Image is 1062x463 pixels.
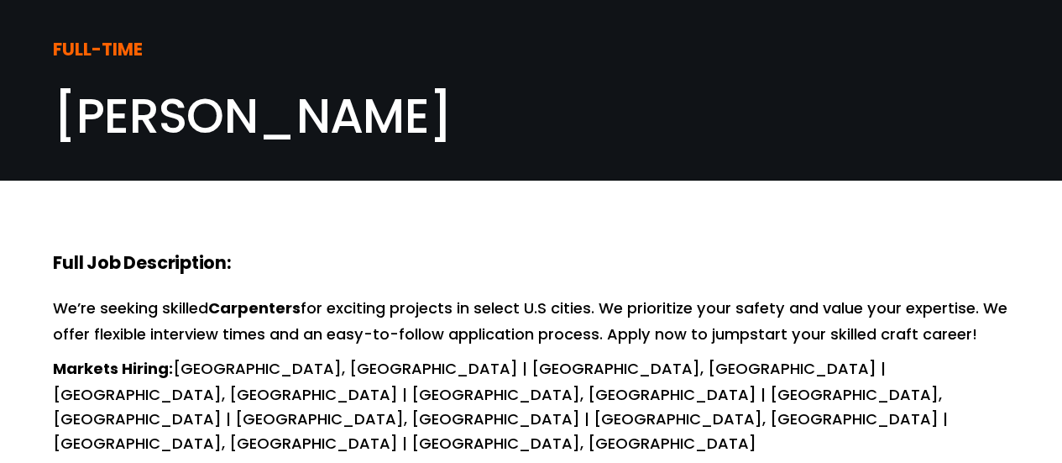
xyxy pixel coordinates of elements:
[53,357,173,383] strong: Markets Hiring:
[53,250,232,280] strong: Full Job Description:
[53,357,1009,456] p: [GEOGRAPHIC_DATA], [GEOGRAPHIC_DATA] | [GEOGRAPHIC_DATA], [GEOGRAPHIC_DATA] | [GEOGRAPHIC_DATA], ...
[53,36,143,66] strong: FULL-TIME
[53,82,453,150] span: [PERSON_NAME]
[53,297,1009,347] p: We’re seeking skilled for exciting projects in select U.S cities. We prioritize your safety and v...
[208,297,301,323] strong: Carpenters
